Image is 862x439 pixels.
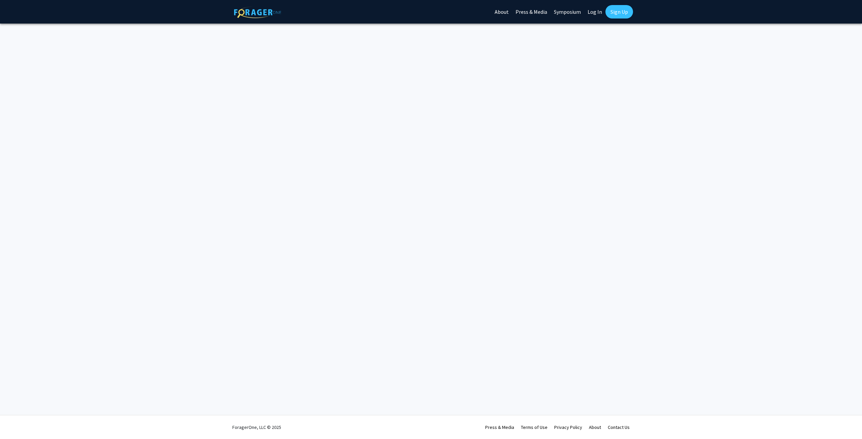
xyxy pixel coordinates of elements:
[485,424,514,430] a: Press & Media
[589,424,601,430] a: About
[554,424,582,430] a: Privacy Policy
[605,5,633,19] a: Sign Up
[521,424,548,430] a: Terms of Use
[608,424,630,430] a: Contact Us
[232,415,281,439] div: ForagerOne, LLC © 2025
[234,6,281,18] img: ForagerOne Logo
